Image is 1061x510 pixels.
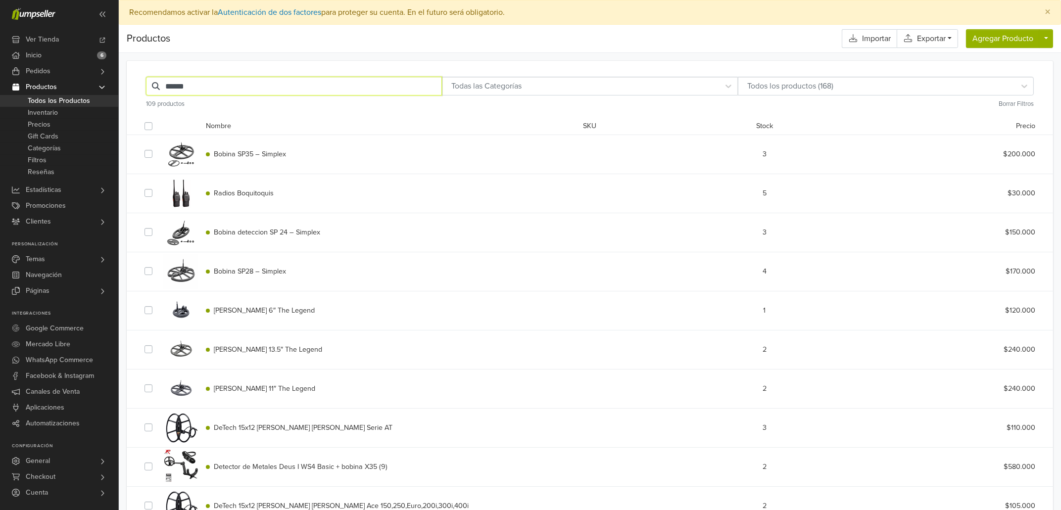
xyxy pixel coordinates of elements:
[206,189,274,197] a: Radios Boquitoquis
[26,336,70,352] span: Mercado Libre
[892,227,1043,238] div: $150.000
[214,306,315,315] span: [PERSON_NAME] 6″ The Legend
[892,383,1043,394] div: $240.000
[892,305,1043,316] div: $120.000
[892,121,1043,133] div: Precio
[1045,5,1051,19] span: ×
[26,32,59,47] span: Ver Tienda
[26,469,55,485] span: Checkout
[127,31,170,46] span: Productos
[26,251,45,267] span: Temas
[206,463,387,471] a: Detector de Metales Deus I WS4 Basic + bobina X35 (9)
[892,149,1043,160] div: $200.000
[26,453,50,469] span: General
[892,462,1043,472] div: $580.000
[26,79,57,95] span: Productos
[206,345,322,354] a: [PERSON_NAME] 13.5″ The Legend
[28,119,50,131] span: Precios
[12,443,118,449] p: Configuración
[214,189,274,197] span: Radios Boquitoquis
[28,154,47,166] span: Filtros
[726,462,802,472] div: 2
[999,99,1034,109] small: Borrar Filtros
[206,384,315,393] a: [PERSON_NAME] 11″ The Legend
[146,100,185,108] span: 109 productos
[26,198,66,214] span: Promociones
[726,344,802,355] div: 2
[26,321,84,336] span: Google Commerce
[12,311,118,317] p: Integraciones
[97,51,106,59] span: 6
[892,188,1043,199] div: $30.000
[726,305,802,316] div: 1
[26,400,64,416] span: Aplicaciones
[726,383,802,394] div: 2
[28,166,54,178] span: Reseñas
[214,267,286,276] span: Bobina SP28 – Simplex
[26,63,50,79] span: Pedidos
[214,150,286,158] span: Bobina SP35 – Simplex
[206,306,315,315] a: [PERSON_NAME] 6″ The Legend
[26,182,61,198] span: Estadísticas
[743,80,1011,92] div: Todos los productos (168)
[726,422,802,433] div: 3
[214,423,392,432] span: DeTech 15x12 [PERSON_NAME] [PERSON_NAME] Serie AT
[26,214,51,230] span: Clientes
[12,241,118,247] p: Personalización
[897,29,958,48] a: Exportar
[206,423,392,432] a: DeTech 15x12 [PERSON_NAME] [PERSON_NAME] Serie AT
[26,368,94,384] span: Facebook & Instagram
[966,29,1040,48] button: Agregar Producto
[214,463,387,471] span: Detector de Metales Deus I WS4 Basic + bobina X35 (9)
[214,345,322,354] span: [PERSON_NAME] 13.5″ The Legend
[28,107,58,119] span: Inventario
[218,7,321,17] a: Autenticación de dos factores
[726,149,802,160] div: 3
[726,188,802,199] div: 5
[1035,0,1061,24] button: Close
[198,121,576,133] div: Nombre
[576,121,727,133] div: SKU
[214,384,315,393] span: [PERSON_NAME] 11″ The Legend
[28,131,58,142] span: Gift Cards
[26,416,80,431] span: Automatizaciones
[214,228,320,236] span: Bobina deteccion SP 24 – Simplex
[892,422,1043,433] div: $110.000
[26,267,62,283] span: Navegación
[26,47,42,63] span: Inicio
[206,150,286,158] a: Bobina SP35 – Simplex
[28,142,61,154] span: Categorías
[726,121,802,133] div: Stock
[892,266,1043,277] div: $170.000
[726,227,802,238] div: 3
[892,344,1043,355] div: $240.000
[206,228,320,236] a: Bobina deteccion SP 24 – Simplex
[26,352,93,368] span: WhatsApp Commerce
[206,502,469,510] a: DeTech 15x12 [PERSON_NAME] [PERSON_NAME] Ace 150,250,Euro,200i,300i,400i
[726,266,802,277] div: 4
[842,29,897,48] a: Importar
[214,502,469,510] span: DeTech 15x12 [PERSON_NAME] [PERSON_NAME] Ace 150,250,Euro,200i,300i,400i
[28,95,90,107] span: Todos los Productos
[26,283,49,299] span: Páginas
[26,384,80,400] span: Canales de Venta
[206,267,286,276] a: Bobina SP28 – Simplex
[26,485,48,501] span: Cuenta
